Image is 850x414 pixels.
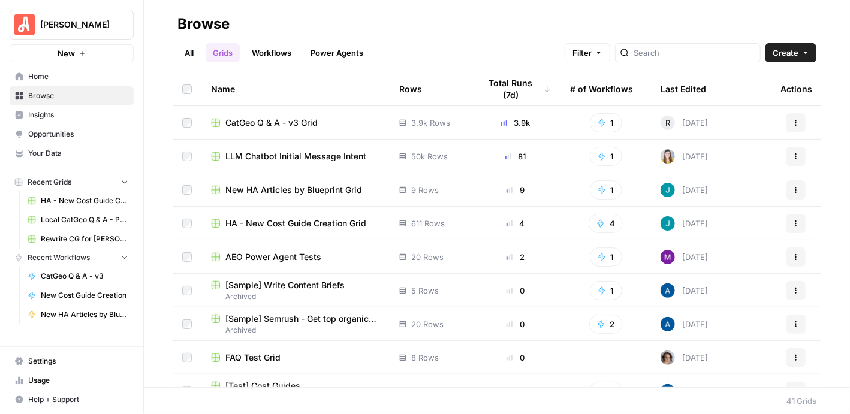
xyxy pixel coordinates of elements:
div: [DATE] [661,317,708,331]
span: Rewrite CG for [PERSON_NAME] - Grading version Grid [41,234,128,244]
a: CatGeo Q & A - v3 Grid [211,117,380,129]
div: Actions [780,72,812,105]
span: Insights [28,110,128,120]
a: Local CatGeo Q & A - Pass/Fail v2 Grid [22,210,134,229]
a: Grids [206,43,240,62]
a: [Sample] Write Content BriefsArchived [211,279,380,302]
a: HA - New Cost Guide Creation Grid [22,191,134,210]
button: Create [765,43,816,62]
div: Rows [399,72,422,105]
img: jjwggzhotpi0ex40wwa3kcfvp0m0 [661,350,675,365]
span: AEO Power Agent Tests [225,251,321,263]
input: Search [634,47,755,59]
span: Browse [28,90,128,101]
span: New HA Articles by Blueprint [41,309,128,320]
span: FAQ Test Grid [225,352,281,364]
a: Home [10,67,134,86]
span: Create [773,47,798,59]
a: New HA Articles by Blueprint [22,305,134,324]
span: 20 Rows [411,318,444,330]
span: Recent Grids [28,177,71,188]
a: CatGeo Q & A - v3 [22,267,134,286]
span: [Sample] Semrush - Get top organic pages for a domain [225,313,380,325]
img: 2tpfked42t1e3e12hiit98ie086g [661,250,675,264]
div: 0 [480,318,551,330]
a: Workflows [245,43,299,62]
span: Local CatGeo Q & A - Pass/Fail v2 Grid [41,214,128,225]
span: New HA Articles by Blueprint Grid [225,184,362,196]
div: Total Runs (7d) [480,72,551,105]
a: Opportunities [10,125,134,144]
img: Angi Logo [14,14,35,35]
span: CatGeo Q & A - v3 [41,271,128,282]
button: Recent Grids [10,173,134,191]
span: [Test] Cost Guides [225,380,300,392]
a: Power Agents [303,43,370,62]
div: 0 [480,285,551,297]
img: gsxx783f1ftko5iaboo3rry1rxa5 [661,216,675,231]
div: [DATE] [661,250,708,264]
span: Opportunities [28,129,128,140]
button: 4 [589,214,623,233]
span: 50k Rows [411,150,448,162]
a: HA - New Cost Guide Creation Grid [211,217,380,229]
img: gsxx783f1ftko5iaboo3rry1rxa5 [661,183,675,197]
div: [DATE] [661,216,708,231]
button: Recent Workflows [10,249,134,267]
div: 2 [480,251,551,263]
button: 1 [590,281,622,300]
div: 3.9k [480,117,551,129]
span: 1 Row [411,385,433,397]
div: Browse [177,14,230,34]
button: Filter [565,43,610,62]
span: [PERSON_NAME] [40,19,113,31]
span: Help + Support [28,394,128,405]
a: [Sample] Semrush - Get top organic pages for a domainArchived [211,313,380,336]
span: Settings [28,356,128,367]
span: LLM Chatbot Initial Message Intent [225,150,366,162]
span: 8 Rows [411,352,439,364]
button: 1 [590,247,622,267]
div: [DATE] [661,183,708,197]
a: Insights [10,105,134,125]
div: 9 [480,184,551,196]
div: Last Edited [661,72,706,105]
div: 4 [480,217,551,229]
span: 5 Rows [411,285,439,297]
button: New [10,44,134,62]
img: sx1xvnnnzvz6e46lo8c0q6kbn1fo [661,149,675,164]
span: 20 Rows [411,251,444,263]
span: R [665,117,670,129]
a: New Cost Guide Creation [22,286,134,305]
button: Help + Support [10,390,134,409]
span: 9 Rows [411,184,439,196]
a: FAQ Test Grid [211,352,380,364]
img: he81ibor8lsei4p3qvg4ugbvimgp [661,283,675,298]
a: Usage [10,371,134,390]
div: [DATE] [661,149,708,164]
span: [Sample] Write Content Briefs [225,279,345,291]
a: Browse [10,86,134,105]
span: Archived [211,291,380,302]
div: [DATE] [661,384,708,398]
div: [DATE] [661,116,708,130]
button: 3 [589,382,623,401]
div: 0 [480,385,551,397]
span: New Cost Guide Creation [41,290,128,301]
div: [DATE] [661,283,708,298]
button: Workspace: Angi [10,10,134,40]
a: LLM Chatbot Initial Message Intent [211,150,380,162]
a: AEO Power Agent Tests [211,251,380,263]
a: Your Data [10,144,134,163]
div: 81 [480,150,551,162]
div: # of Workflows [570,72,633,105]
span: Your Data [28,148,128,159]
img: he81ibor8lsei4p3qvg4ugbvimgp [661,384,675,398]
a: New HA Articles by Blueprint Grid [211,184,380,196]
a: All [177,43,201,62]
a: Settings [10,352,134,371]
img: he81ibor8lsei4p3qvg4ugbvimgp [661,317,675,331]
span: 3.9k Rows [411,117,450,129]
span: 611 Rows [411,217,445,229]
span: New [58,47,75,59]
